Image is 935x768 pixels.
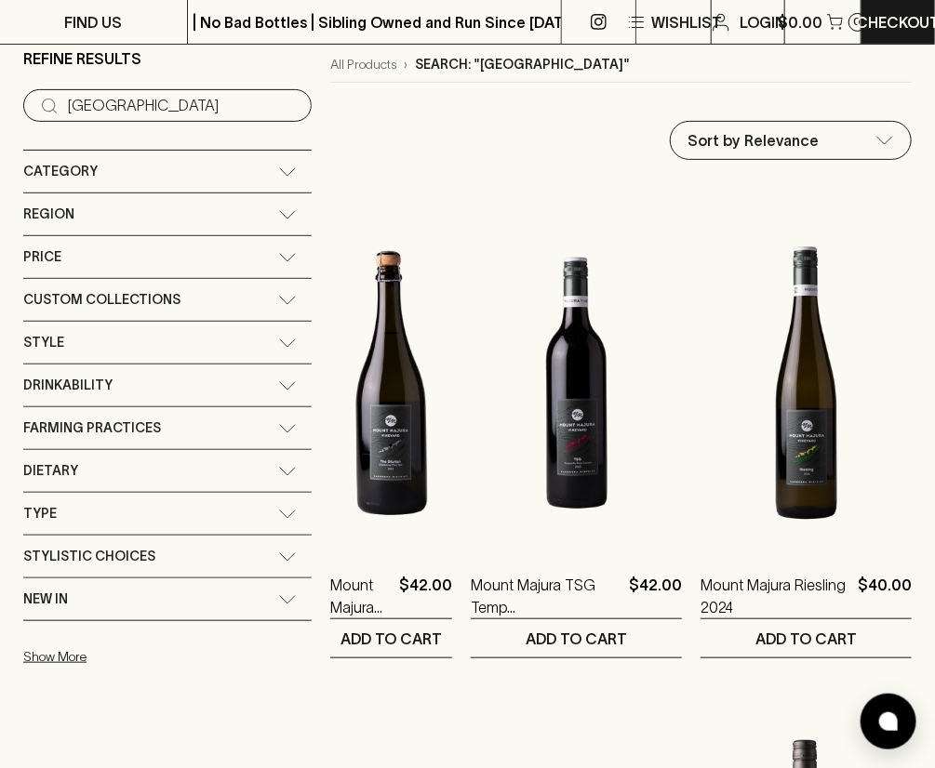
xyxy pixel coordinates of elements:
a: Mount Majura Riesling 2024 [701,574,850,618]
div: Category [23,151,312,192]
p: $0.00 [779,11,823,33]
p: › [404,55,407,74]
span: Price [23,245,61,269]
p: Wishlist [651,11,722,33]
div: Custom Collections [23,279,312,321]
img: Mount Majura The Silurian Sparkling 2022 [330,220,452,546]
div: Dietary [23,450,312,492]
button: ADD TO CART [701,619,912,657]
p: $40.00 [858,574,912,618]
span: Type [23,502,57,525]
div: Farming Practices [23,407,312,449]
div: Drinkability [23,364,312,406]
p: FIND US [65,11,123,33]
button: ADD TO CART [330,619,452,657]
img: Mount Majura TSG Temp Shiraz Graciano 2023 [471,220,682,546]
div: Sort by Relevance [671,122,911,159]
span: Stylistic Choices [23,545,155,568]
span: Category [23,160,98,183]
p: $42.00 [629,574,682,618]
div: New In [23,578,312,620]
p: ADD TO CART [755,628,857,650]
div: Stylistic Choices [23,536,312,577]
span: New In [23,588,68,611]
p: ADD TO CART [341,628,442,650]
span: Dietary [23,459,78,483]
a: Mount Majura The Silurian Sparkling 2022 [330,574,392,618]
button: Show More [23,638,267,676]
p: 0 [854,17,862,27]
p: Login [740,11,786,33]
img: bubble-icon [879,712,898,731]
div: Price [23,236,312,278]
span: Farming Practices [23,417,161,440]
input: Try “Pinot noir” [68,91,297,121]
p: Refine Results [23,47,141,70]
button: ADD TO CART [471,619,682,657]
p: ADD TO CART [526,628,627,650]
span: Region [23,203,74,226]
div: Type [23,493,312,535]
span: Drinkability [23,374,113,397]
img: Mount Majura Riesling 2024 [701,220,912,546]
div: Style [23,322,312,364]
p: $42.00 [399,574,452,618]
span: Custom Collections [23,288,180,311]
p: Sort by Relevance [688,129,819,152]
a: All Products [330,55,396,74]
a: Mount Majura TSG Temp [PERSON_NAME] 2023 [471,574,621,618]
span: Style [23,331,64,354]
div: Region [23,193,312,235]
p: Search: "[GEOGRAPHIC_DATA]" [415,55,630,74]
